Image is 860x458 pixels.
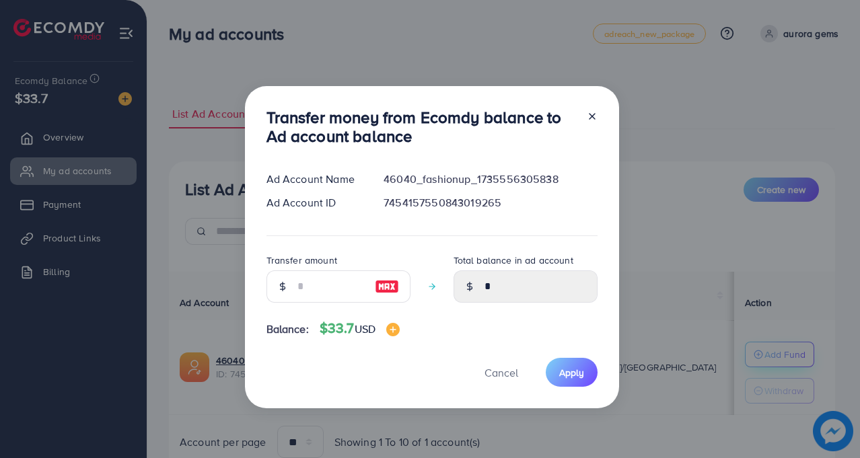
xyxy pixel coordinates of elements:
[266,108,576,147] h3: Transfer money from Ecomdy balance to Ad account balance
[256,195,373,211] div: Ad Account ID
[355,321,375,336] span: USD
[256,171,373,187] div: Ad Account Name
[266,321,309,337] span: Balance:
[266,254,337,267] label: Transfer amount
[559,366,584,379] span: Apply
[468,358,535,387] button: Cancel
[546,358,598,387] button: Apply
[375,278,399,295] img: image
[386,323,400,336] img: image
[373,171,608,187] div: 46040_fashionup_1735556305838
[454,254,573,267] label: Total balance in ad account
[373,195,608,211] div: 7454157550843019265
[485,365,518,380] span: Cancel
[320,320,400,337] h4: $33.7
